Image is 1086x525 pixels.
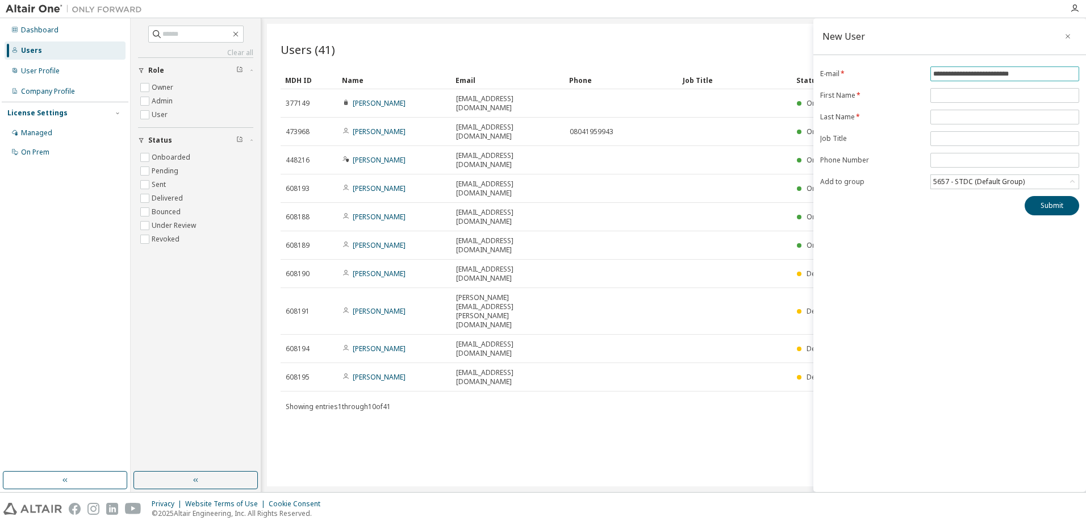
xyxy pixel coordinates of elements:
span: [EMAIL_ADDRESS][DOMAIN_NAME] [456,94,559,113]
span: [EMAIL_ADDRESS][DOMAIN_NAME] [456,208,559,226]
div: Managed [21,128,52,137]
div: Users [21,46,42,55]
a: [PERSON_NAME] [353,98,406,108]
div: Company Profile [21,87,75,96]
span: 448216 [286,156,310,165]
div: License Settings [7,109,68,118]
span: Clear filter [236,66,243,75]
span: 608193 [286,184,310,193]
label: Add to group [820,177,924,186]
a: [PERSON_NAME] [353,212,406,222]
span: 608188 [286,213,310,222]
div: On Prem [21,148,49,157]
span: Users (41) [281,41,335,57]
span: Clear filter [236,136,243,145]
span: 377149 [286,99,310,108]
img: youtube.svg [125,503,141,515]
div: Dashboard [21,26,59,35]
a: Clear all [138,48,253,57]
span: Showing entries 1 through 10 of 41 [286,402,391,411]
a: [PERSON_NAME] [353,240,406,250]
label: Pending [152,164,181,178]
p: © 2025 Altair Engineering, Inc. All Rights Reserved. [152,509,327,518]
label: Phone Number [820,156,924,165]
span: Role [148,66,164,75]
span: 08041959943 [570,127,613,136]
span: Delivered [807,306,838,316]
div: MDH ID [285,71,333,89]
label: E-mail [820,69,924,78]
span: [EMAIL_ADDRESS][DOMAIN_NAME] [456,123,559,141]
span: Status [148,136,172,145]
label: First Name [820,91,924,100]
span: [EMAIL_ADDRESS][DOMAIN_NAME] [456,340,559,358]
a: [PERSON_NAME] [353,127,406,136]
div: New User [822,32,865,41]
span: 608194 [286,344,310,353]
span: [EMAIL_ADDRESS][DOMAIN_NAME] [456,265,559,283]
a: [PERSON_NAME] [353,372,406,382]
span: Onboarded [807,98,845,108]
label: Job Title [820,134,924,143]
label: Revoked [152,232,182,246]
img: instagram.svg [87,503,99,515]
label: Sent [152,178,168,191]
span: 608191 [286,307,310,316]
div: Phone [569,71,674,89]
span: [EMAIL_ADDRESS][DOMAIN_NAME] [456,151,559,169]
label: Admin [152,94,175,108]
span: [PERSON_NAME][EMAIL_ADDRESS][PERSON_NAME][DOMAIN_NAME] [456,293,559,330]
a: [PERSON_NAME] [353,306,406,316]
div: 5657 - STDC (Default Group) [931,175,1079,189]
div: Privacy [152,499,185,509]
div: User Profile [21,66,60,76]
span: Delivered [807,344,838,353]
span: Onboarded [807,127,845,136]
img: linkedin.svg [106,503,118,515]
img: facebook.svg [69,503,81,515]
label: Last Name [820,113,924,122]
a: [PERSON_NAME] [353,184,406,193]
label: User [152,108,170,122]
label: Under Review [152,219,198,232]
div: 5657 - STDC (Default Group) [932,176,1026,188]
button: Status [138,128,253,153]
label: Owner [152,81,176,94]
span: 608190 [286,269,310,278]
img: Altair One [6,3,148,15]
img: altair_logo.svg [3,503,62,515]
div: Job Title [683,71,787,89]
button: Submit [1025,196,1079,215]
span: 608195 [286,373,310,382]
a: [PERSON_NAME] [353,269,406,278]
label: Bounced [152,205,183,219]
a: [PERSON_NAME] [353,155,406,165]
span: [EMAIL_ADDRESS][DOMAIN_NAME] [456,236,559,255]
span: Onboarded [807,184,845,193]
span: 473968 [286,127,310,136]
label: Delivered [152,191,185,205]
span: 608189 [286,241,310,250]
span: [EMAIL_ADDRESS][DOMAIN_NAME] [456,368,559,386]
label: Onboarded [152,151,193,164]
span: Onboarded [807,155,845,165]
span: Delivered [807,372,838,382]
button: Role [138,58,253,83]
span: Onboarded [807,240,845,250]
div: Cookie Consent [269,499,327,509]
div: Email [456,71,560,89]
div: Status [796,71,1008,89]
span: Onboarded [807,212,845,222]
span: Delivered [807,269,838,278]
div: Name [342,71,446,89]
div: Website Terms of Use [185,499,269,509]
a: [PERSON_NAME] [353,344,406,353]
span: [EMAIL_ADDRESS][DOMAIN_NAME] [456,180,559,198]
